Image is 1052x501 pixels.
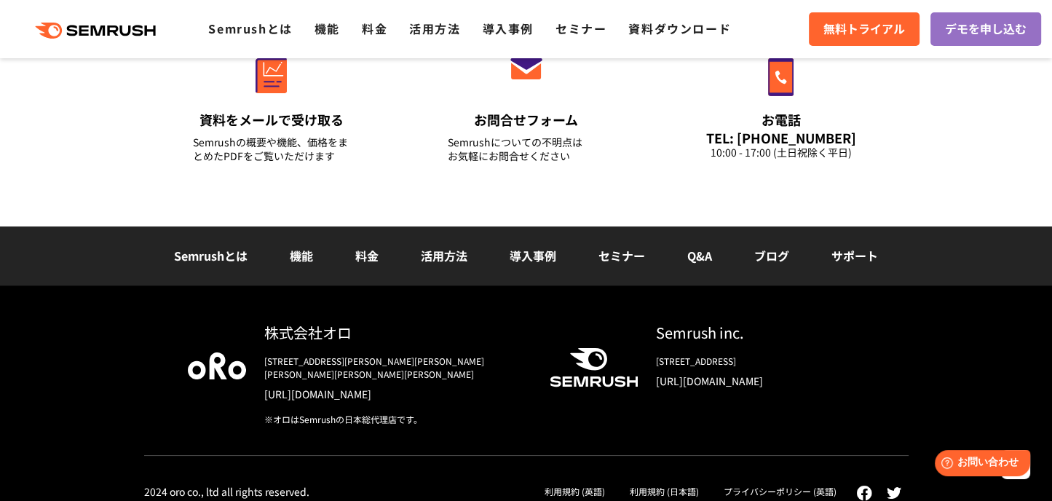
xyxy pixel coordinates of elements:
[687,247,712,264] a: Q&A
[290,247,313,264] a: 機能
[483,20,534,37] a: 導入事例
[355,247,379,264] a: 料金
[409,20,460,37] a: 活用方法
[555,20,606,37] a: セミナー
[598,247,645,264] a: セミナー
[656,322,865,343] div: Semrush inc.
[628,20,731,37] a: 資料ダウンロード
[264,413,526,426] div: ※オロはSemrushの日本総代理店です。
[823,20,905,39] span: 無料トライアル
[703,130,860,146] div: TEL: [PHONE_NUMBER]
[831,247,878,264] a: サポート
[362,20,387,37] a: 料金
[208,20,292,37] a: Semrushとは
[448,111,605,129] div: お問合せフォーム
[417,27,636,181] a: お問合せフォーム Semrushについての不明点はお気軽にお問合せください
[656,374,865,388] a: [URL][DOMAIN_NAME]
[193,111,350,129] div: 資料をメールで受け取る
[174,247,248,264] a: Semrushとは
[264,322,526,343] div: 株式会社オロ
[188,352,246,379] img: oro company
[703,146,860,159] div: 10:00 - 17:00 (土日祝除く平日)
[887,487,901,499] img: twitter
[809,12,919,46] a: 無料トライアル
[922,444,1036,485] iframe: Help widget launcher
[448,135,605,163] div: Semrushについての不明点は お気軽にお問合せください
[144,485,309,498] div: 2024 oro co., ltd all rights reserved.
[945,20,1027,39] span: デモを申し込む
[545,485,605,497] a: 利用規約 (英語)
[656,355,865,368] div: [STREET_ADDRESS]
[264,387,526,401] a: [URL][DOMAIN_NAME]
[162,27,381,181] a: 資料をメールで受け取る Semrushの概要や機能、価格をまとめたPDFをご覧いただけます
[421,247,467,264] a: 活用方法
[630,485,699,497] a: 利用規約 (日本語)
[703,111,860,129] div: お電話
[724,485,837,497] a: プライバシーポリシー (英語)
[193,135,350,163] div: Semrushの概要や機能、価格をまとめたPDFをご覧いただけます
[264,355,526,381] div: [STREET_ADDRESS][PERSON_NAME][PERSON_NAME][PERSON_NAME][PERSON_NAME][PERSON_NAME]
[754,247,789,264] a: ブログ
[856,485,872,501] img: facebook
[315,20,340,37] a: 機能
[930,12,1041,46] a: デモを申し込む
[510,247,556,264] a: 導入事例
